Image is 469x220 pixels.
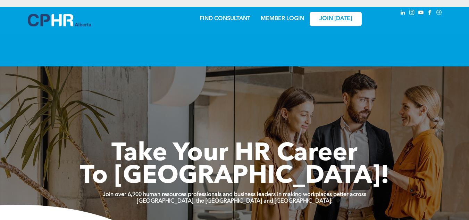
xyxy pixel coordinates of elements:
span: JOIN [DATE] [319,16,352,22]
a: JOIN [DATE] [310,12,362,26]
a: facebook [426,9,434,18]
a: FIND CONSULTANT [200,16,250,22]
span: Take Your HR Career [111,141,358,166]
a: Social network [435,9,443,18]
img: A blue and white logo for cp alberta [28,14,91,26]
a: youtube [417,9,425,18]
span: To [GEOGRAPHIC_DATA]! [80,164,390,189]
strong: Join over 6,900 human resources professionals and business leaders in making workplaces better ac... [103,192,366,197]
strong: [GEOGRAPHIC_DATA], the [GEOGRAPHIC_DATA] and [GEOGRAPHIC_DATA]. [137,198,333,204]
a: instagram [408,9,416,18]
a: MEMBER LOGIN [261,16,304,22]
a: linkedin [399,9,407,18]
